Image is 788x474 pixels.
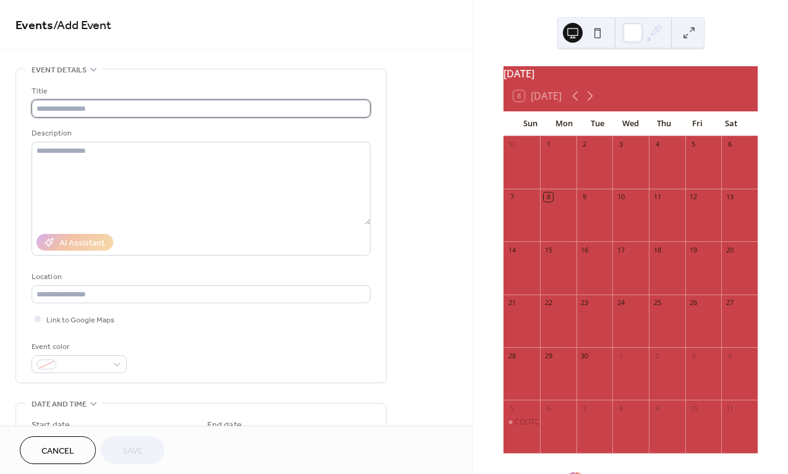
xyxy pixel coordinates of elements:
div: 28 [507,351,516,360]
div: 17 [616,245,625,254]
div: 1 [616,351,625,360]
div: 7 [507,192,516,202]
div: 6 [725,140,734,149]
div: 22 [544,298,553,308]
div: 25 [653,298,662,308]
div: 3 [616,140,625,149]
div: 14 [507,245,516,254]
div: 10 [689,403,698,413]
div: 11 [725,403,734,413]
div: 1 [544,140,553,149]
div: Event color [32,340,124,353]
div: 4 [653,140,662,149]
div: 13 [725,192,734,202]
span: Cancel [41,445,74,458]
div: 29 [544,351,553,360]
div: 2 [653,351,662,360]
div: 20 [725,245,734,254]
div: 10 [616,192,625,202]
span: / Add Event [53,14,111,38]
button: Cancel [20,436,96,464]
div: 5 [507,403,516,413]
div: 16 [580,245,589,254]
div: Sun [513,111,547,136]
div: 30 [580,351,589,360]
div: Title [32,85,368,98]
div: 5 [689,140,698,149]
div: 7 [580,403,589,413]
div: 26 [689,298,698,308]
div: 3 [689,351,698,360]
a: Events [15,14,53,38]
div: 12 [689,192,698,202]
span: Event details [32,64,87,77]
div: 27 [725,298,734,308]
div: Description [32,127,368,140]
div: 9 [580,192,589,202]
div: 9 [653,403,662,413]
div: Start date [32,419,70,432]
div: CDOTC AIOC Obedience and Rally-O Trial [503,417,540,428]
span: Date and time [32,398,87,411]
div: 31 [507,140,516,149]
div: 4 [725,351,734,360]
div: 15 [544,245,553,254]
div: [DATE] [503,66,758,81]
div: 8 [616,403,625,413]
div: Location [32,270,368,283]
div: CDOTC AIOC Obedience and Rally-O Trial [515,417,656,428]
div: 24 [616,298,625,308]
div: 6 [544,403,553,413]
div: Thu [648,111,681,136]
div: Tue [581,111,614,136]
div: 18 [653,245,662,254]
div: Wed [614,111,648,136]
div: End date [207,419,242,432]
div: Sat [714,111,748,136]
div: 11 [653,192,662,202]
div: Mon [547,111,580,136]
div: Fri [681,111,714,136]
div: 8 [544,192,553,202]
div: 2 [580,140,589,149]
div: 21 [507,298,516,308]
div: 19 [689,245,698,254]
div: 23 [580,298,589,308]
span: Link to Google Maps [46,314,114,327]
